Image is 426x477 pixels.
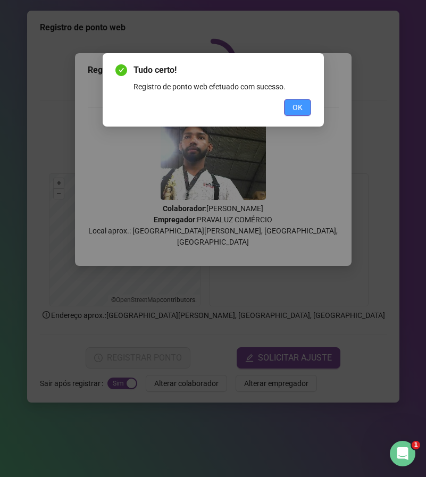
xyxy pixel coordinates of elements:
[133,64,311,77] span: Tudo certo!
[284,99,311,116] button: OK
[412,441,420,449] span: 1
[390,441,415,466] iframe: Intercom live chat
[293,102,303,113] span: OK
[115,64,127,76] span: check-circle
[133,81,311,93] div: Registro de ponto web efetuado com sucesso.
